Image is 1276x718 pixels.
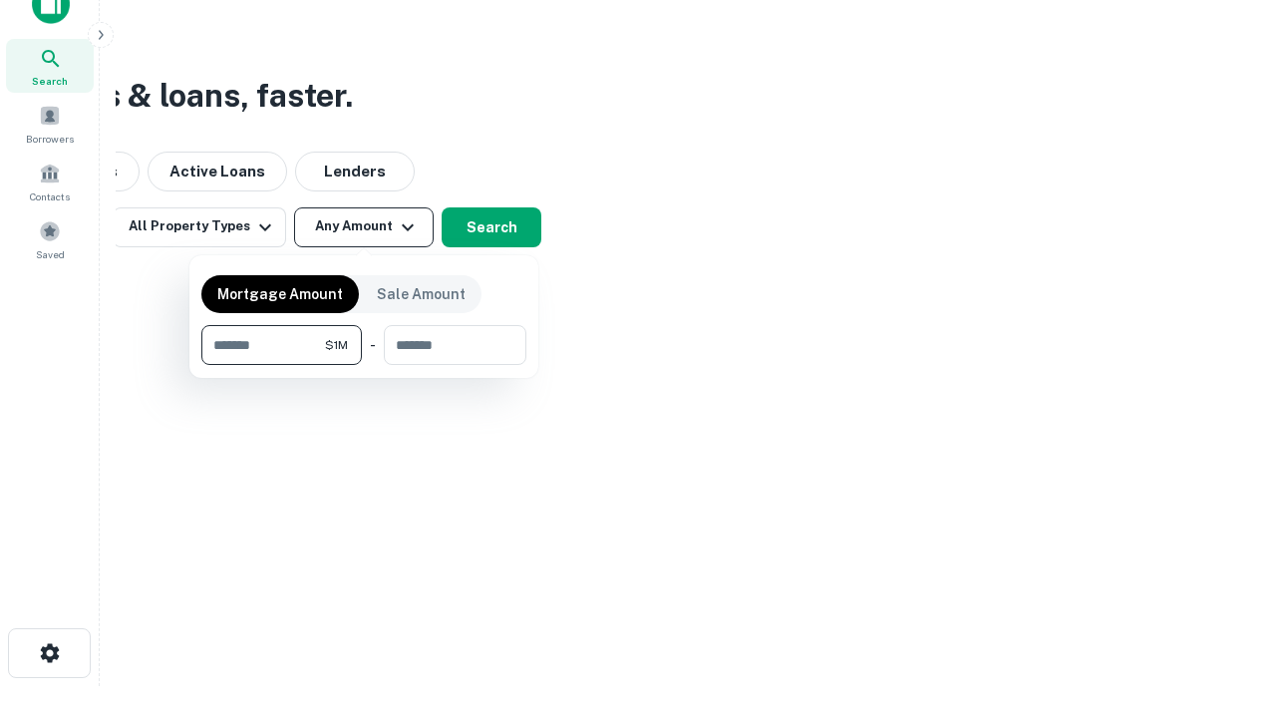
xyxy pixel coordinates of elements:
[370,325,376,365] div: -
[1176,558,1276,654] iframe: Chat Widget
[325,336,348,354] span: $1M
[377,283,466,305] p: Sale Amount
[217,283,343,305] p: Mortgage Amount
